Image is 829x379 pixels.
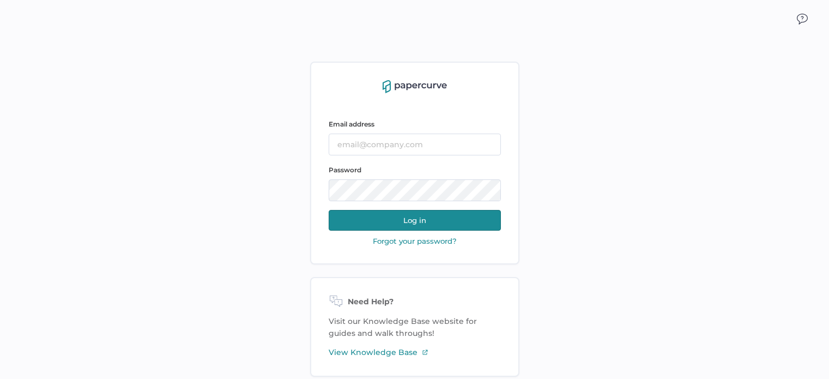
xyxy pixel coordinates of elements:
span: View Knowledge Base [329,346,417,358]
img: papercurve-logo-colour.7244d18c.svg [383,80,447,93]
button: Forgot your password? [370,236,460,246]
button: Log in [329,210,501,231]
span: Email address [329,120,374,128]
img: icon_chat.2bd11823.svg [797,14,808,25]
div: Visit our Knowledge Base website for guides and walk throughs! [310,277,519,377]
span: Password [329,166,361,174]
div: Need Help? [329,296,501,309]
input: email@company.com [329,134,501,155]
img: need-help-icon.d526b9f7.svg [329,296,343,309]
img: external-link-icon-3.58f4c051.svg [422,349,428,356]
